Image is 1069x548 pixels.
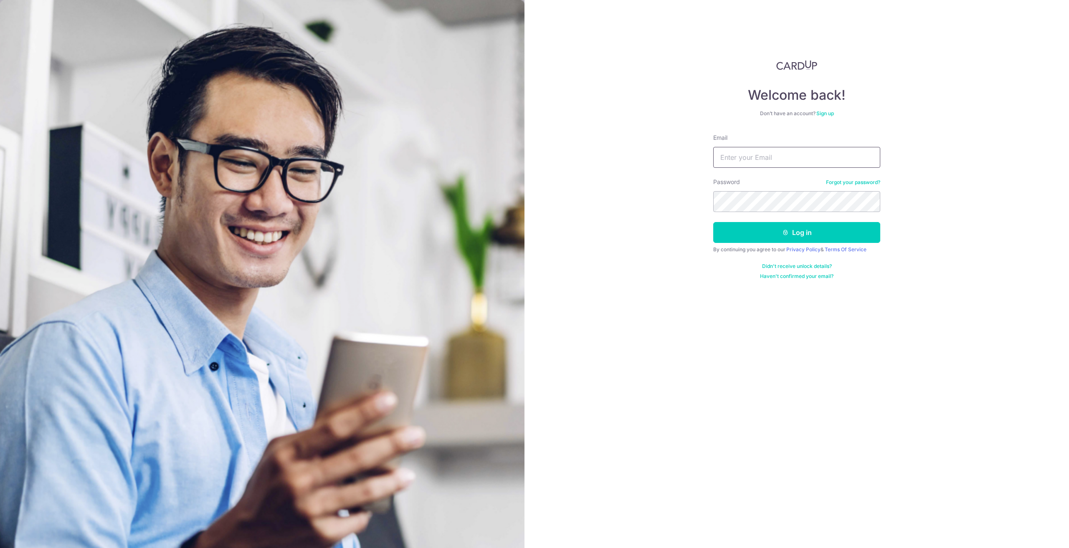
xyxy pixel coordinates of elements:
[713,178,740,186] label: Password
[713,246,880,253] div: By continuing you agree to our &
[713,147,880,168] input: Enter your Email
[713,222,880,243] button: Log in
[825,246,866,253] a: Terms Of Service
[713,87,880,104] h4: Welcome back!
[713,110,880,117] div: Don’t have an account?
[760,273,833,280] a: Haven't confirmed your email?
[762,263,832,270] a: Didn't receive unlock details?
[786,246,821,253] a: Privacy Policy
[816,110,834,116] a: Sign up
[713,134,727,142] label: Email
[776,60,817,70] img: CardUp Logo
[826,179,880,186] a: Forgot your password?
